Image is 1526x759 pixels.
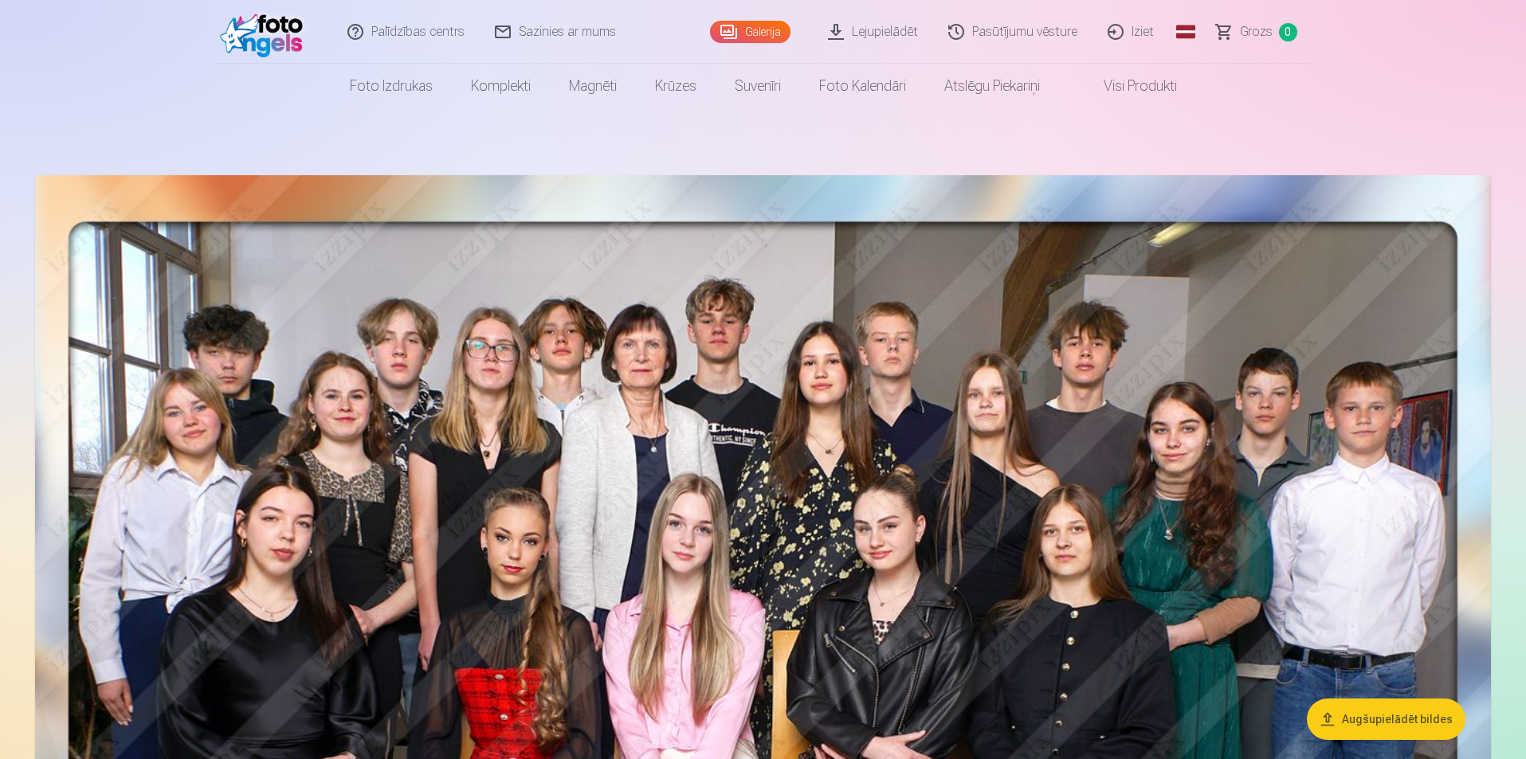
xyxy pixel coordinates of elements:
a: Atslēgu piekariņi [925,64,1059,108]
button: Augšupielādēt bildes [1307,698,1465,740]
a: Komplekti [452,64,550,108]
img: /fa1 [220,6,312,57]
a: Foto kalendāri [800,64,925,108]
span: Grozs [1240,22,1273,41]
a: Magnēti [550,64,636,108]
a: Foto izdrukas [331,64,452,108]
span: 0 [1279,23,1297,41]
a: Visi produkti [1059,64,1196,108]
a: Suvenīri [716,64,800,108]
a: Galerija [710,21,790,43]
a: Krūzes [636,64,716,108]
